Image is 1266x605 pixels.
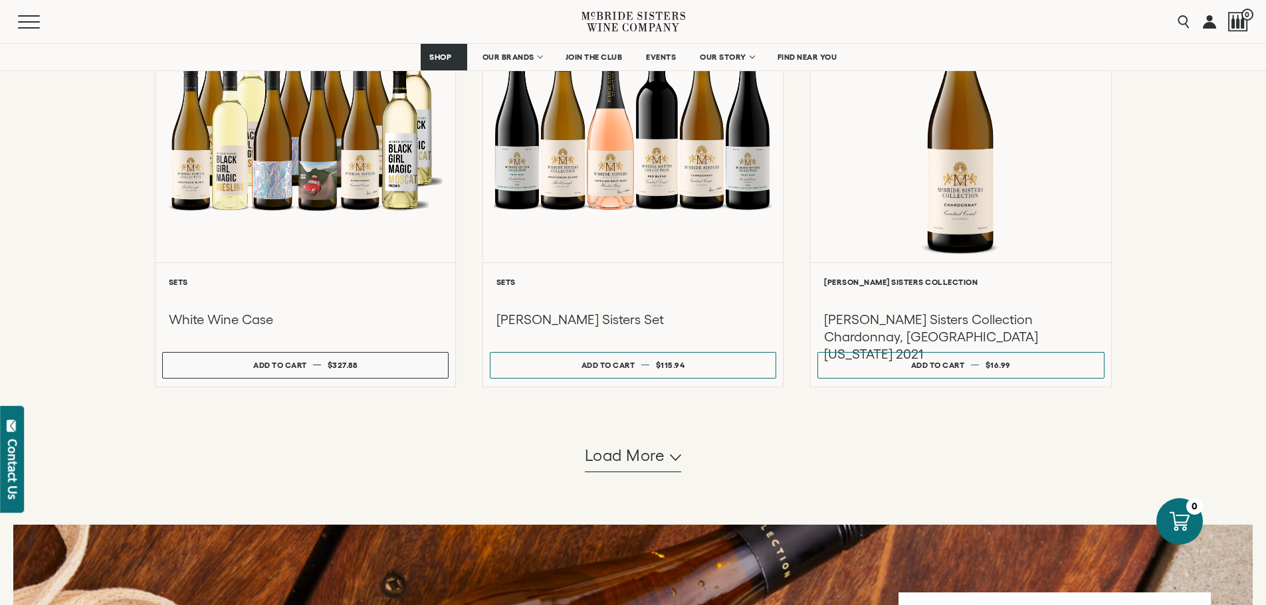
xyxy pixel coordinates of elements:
h6: Sets [496,278,770,286]
h6: [PERSON_NAME] Sisters Collection [824,278,1097,286]
div: Add to cart [253,355,307,375]
span: EVENTS [646,52,676,62]
div: 0 [1186,498,1203,515]
span: 0 [1241,9,1253,21]
span: FIND NEAR YOU [778,52,837,62]
a: OUR STORY [691,44,762,70]
span: $327.88 [328,361,358,369]
h6: Sets [169,278,442,286]
button: Add to cart $115.94 [490,352,776,379]
span: $16.99 [986,361,1011,369]
a: SHOP [421,44,467,70]
span: $115.94 [656,361,685,369]
span: OUR STORY [700,52,746,62]
button: Mobile Menu Trigger [18,15,66,29]
span: SHOP [429,52,452,62]
a: FIND NEAR YOU [769,44,846,70]
h3: [PERSON_NAME] Sisters Set [496,311,770,328]
h3: White Wine Case [169,311,442,328]
span: JOIN THE CLUB [566,52,623,62]
span: Load more [585,444,665,467]
div: Add to cart [911,355,965,375]
button: Add to cart $16.99 [817,352,1104,379]
div: Contact Us [6,439,19,499]
button: Load more [585,440,682,472]
a: OUR BRANDS [474,44,550,70]
button: Add to cart $327.88 [162,352,449,379]
a: JOIN THE CLUB [557,44,631,70]
div: Add to cart [581,355,635,375]
a: EVENTS [637,44,685,70]
h3: [PERSON_NAME] Sisters Collection Chardonnay, [GEOGRAPHIC_DATA][US_STATE] 2021 [824,311,1097,363]
span: OUR BRANDS [482,52,534,62]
